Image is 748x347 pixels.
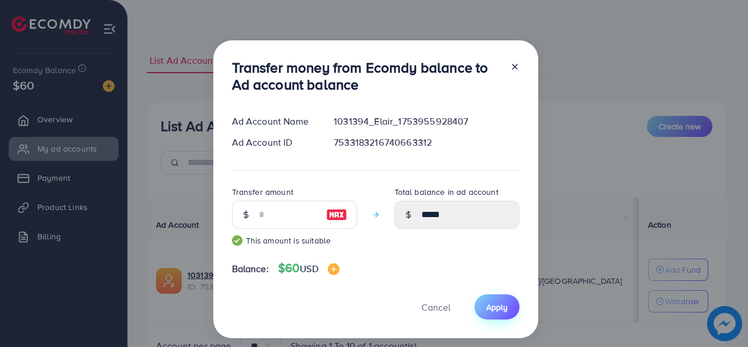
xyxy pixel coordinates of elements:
div: 7533183216740663312 [324,136,528,149]
img: image [328,263,340,275]
img: image [326,208,347,222]
button: Apply [475,294,520,319]
div: 1031394_Elair_1753955928407 [324,115,528,128]
h4: $60 [278,261,340,276]
div: Ad Account ID [223,136,325,149]
span: Apply [486,301,508,313]
label: Total balance in ad account [394,186,498,198]
button: Cancel [407,294,465,319]
div: Ad Account Name [223,115,325,128]
span: Balance: [232,262,269,276]
img: guide [232,235,243,246]
span: Cancel [421,301,451,314]
span: USD [300,262,318,275]
label: Transfer amount [232,186,293,198]
h3: Transfer money from Ecomdy balance to Ad account balance [232,59,501,93]
small: This amount is suitable [232,235,357,246]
